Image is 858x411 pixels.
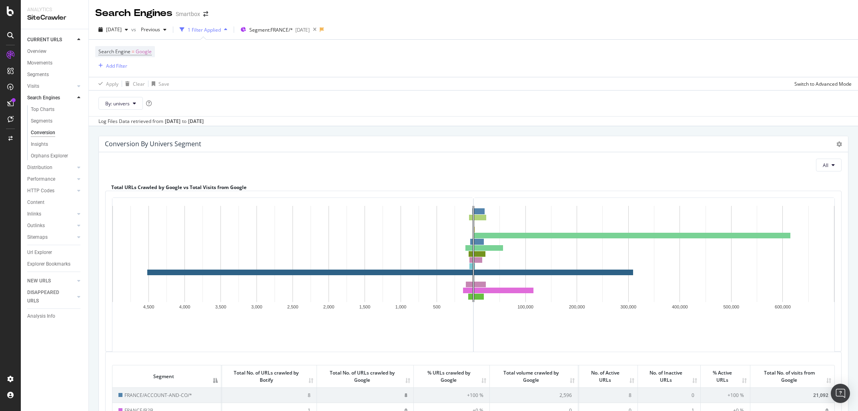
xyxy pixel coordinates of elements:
[620,305,636,310] text: 300,000
[816,159,842,171] button: All
[27,71,83,79] a: Segments
[31,140,48,149] div: Insights
[251,305,263,310] text: 3,000
[138,26,160,33] span: Previous
[124,392,192,399] span: FRANCE/ACCOUNT-AND-CO/*
[750,365,834,387] th: Total No. of visits from Google: activate to sort column ascending
[27,163,52,172] div: Distribution
[317,365,414,387] th: Total No. of URLs crawled by Google: activate to sort column ascending
[638,365,701,387] th: No. of Inactive URLs: activate to sort column ascending
[106,81,118,87] div: Apply
[31,129,83,137] a: Conversion
[490,387,579,403] td: 2,596
[203,11,208,17] div: arrow-right-arrow-left
[31,152,83,160] a: Orphans Explorer
[148,77,169,90] button: Save
[105,100,130,107] span: By: univers
[775,305,791,310] text: 600,000
[222,387,317,403] td: 8
[27,277,75,285] a: NEW URLS
[474,198,834,358] div: A chart.
[317,387,414,403] td: 8
[133,81,145,87] div: Clear
[132,48,134,55] span: =
[31,105,54,114] div: Top Charts
[27,175,75,183] a: Performance
[95,61,127,71] button: Add Filter
[490,365,579,387] th: Total volume crawled by Google: activate to sort column ascending
[27,233,48,242] div: Sitemaps
[176,10,200,18] div: Smartbox
[27,222,45,230] div: Outlinks
[31,140,83,149] a: Insights
[158,81,169,87] div: Save
[31,129,55,137] div: Conversion
[112,365,222,387] th: Segment: activate to sort column descending
[31,117,83,125] a: Segments
[27,94,60,102] div: Search Engines
[27,59,52,67] div: Movements
[836,141,842,147] i: Options
[791,77,852,90] button: Switch to Advanced Mode
[27,187,75,195] a: HTTP Codes
[27,248,52,257] div: Url Explorer
[176,23,231,36] button: 1 Filter Applied
[179,305,190,310] text: 4,000
[414,387,490,403] td: +100 %
[27,187,54,195] div: HTTP Codes
[31,117,52,125] div: Segments
[27,210,75,218] a: Inlinks
[27,47,83,56] a: Overview
[723,305,739,310] text: 500,000
[131,26,138,33] span: vs
[31,105,83,114] a: Top Charts
[433,305,440,310] text: 500
[750,387,834,403] td: 21,092
[98,118,204,125] div: Log Files Data retrieved from to
[143,305,154,310] text: 4,500
[106,26,122,33] span: 2025 Sep. 8th
[27,233,75,242] a: Sitemaps
[27,260,83,268] a: Explorer Bookmarks
[27,288,68,305] div: DISAPPEARED URLS
[295,26,310,33] div: [DATE]
[323,305,335,310] text: 2,000
[105,178,842,191] div: Total URLs Crawled by Google vs Total Visits from Google
[638,387,701,403] td: 0
[106,62,127,69] div: Add Filter
[395,305,407,310] text: 1,000
[249,26,293,33] span: Segment: FRANCE/*
[359,305,371,310] text: 1,500
[579,387,638,403] td: 8
[569,305,585,310] text: 200,000
[27,47,46,56] div: Overview
[823,162,828,169] span: All
[136,46,152,57] span: Google
[701,365,750,387] th: % Active URLs: activate to sort column ascending
[95,6,172,20] div: Search Engines
[27,277,51,285] div: NEW URLS
[27,210,41,218] div: Inlinks
[27,94,75,102] a: Search Engines
[831,384,850,403] div: Open Intercom Messenger
[27,6,82,13] div: Analytics
[27,288,75,305] a: DISAPPEARED URLS
[517,305,533,310] text: 100,000
[95,77,118,90] button: Apply
[27,248,83,257] a: Url Explorer
[122,77,145,90] button: Clear
[27,198,44,207] div: Content
[414,365,490,387] th: % URLs crawled by Google: activate to sort column ascending
[287,305,299,310] text: 2,500
[27,36,62,44] div: CURRENT URLS
[188,26,221,33] div: 1 Filter Applied
[237,23,310,36] button: Segment:FRANCE/*[DATE]
[27,198,83,207] a: Content
[98,97,143,110] button: By: univers
[672,305,688,310] text: 400,000
[27,71,49,79] div: Segments
[112,198,473,358] div: A chart.
[27,59,83,67] a: Movements
[27,82,75,91] a: Visits
[27,312,55,320] div: Analysis Info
